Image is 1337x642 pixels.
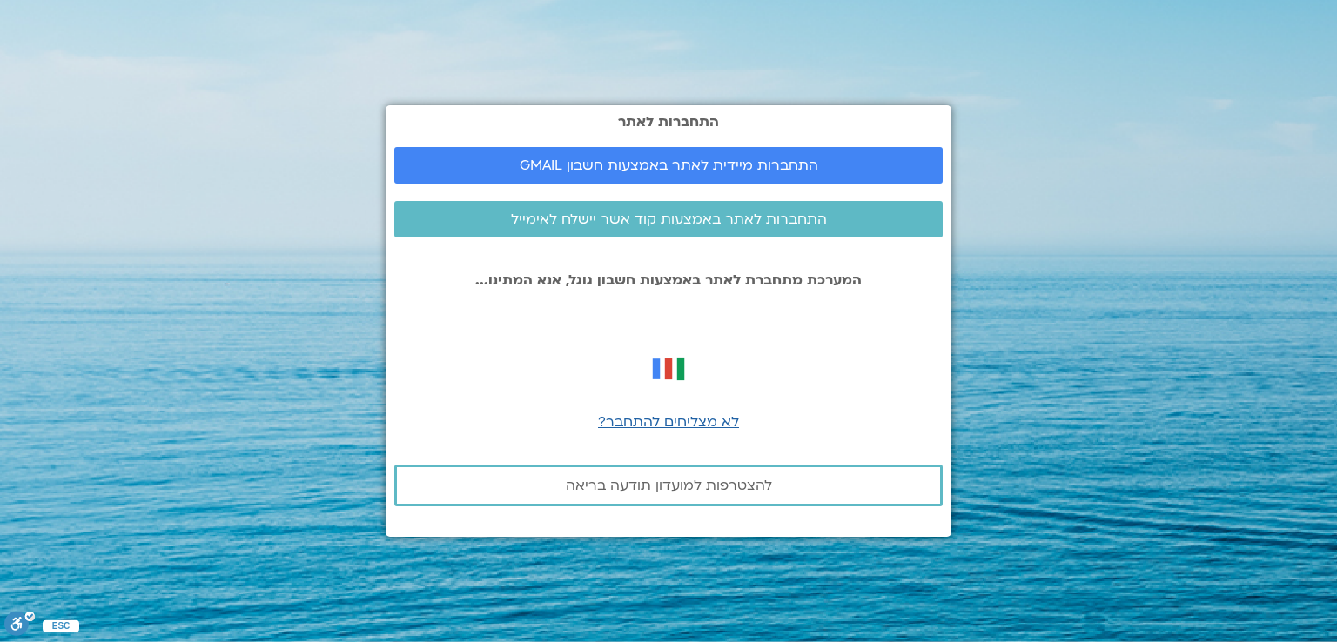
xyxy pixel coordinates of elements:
span: התחברות מיידית לאתר באמצעות חשבון GMAIL [520,157,818,173]
span: להצטרפות למועדון תודעה בריאה [566,478,772,493]
a: להצטרפות למועדון תודעה בריאה [394,465,943,506]
a: לא מצליחים להתחבר? [598,412,739,431]
h2: התחברות לאתר [394,114,943,130]
a: התחברות לאתר באמצעות קוד אשר יישלח לאימייל [394,201,943,237]
p: המערכת מתחברת לאתר באמצעות חשבון גוגל, אנא המתינו... [394,272,943,288]
span: התחברות לאתר באמצעות קוד אשר יישלח לאימייל [511,211,827,227]
a: התחברות מיידית לאתר באמצעות חשבון GMAIL [394,147,943,184]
